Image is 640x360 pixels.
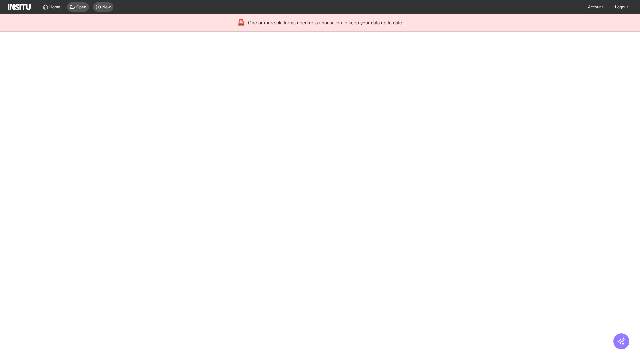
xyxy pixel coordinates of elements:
[102,4,111,10] span: New
[237,18,245,27] div: 🚨
[8,4,31,10] img: Logo
[248,19,403,26] span: One or more platforms need re-authorisation to keep your data up to date.
[49,4,60,10] span: Home
[76,4,86,10] span: Open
